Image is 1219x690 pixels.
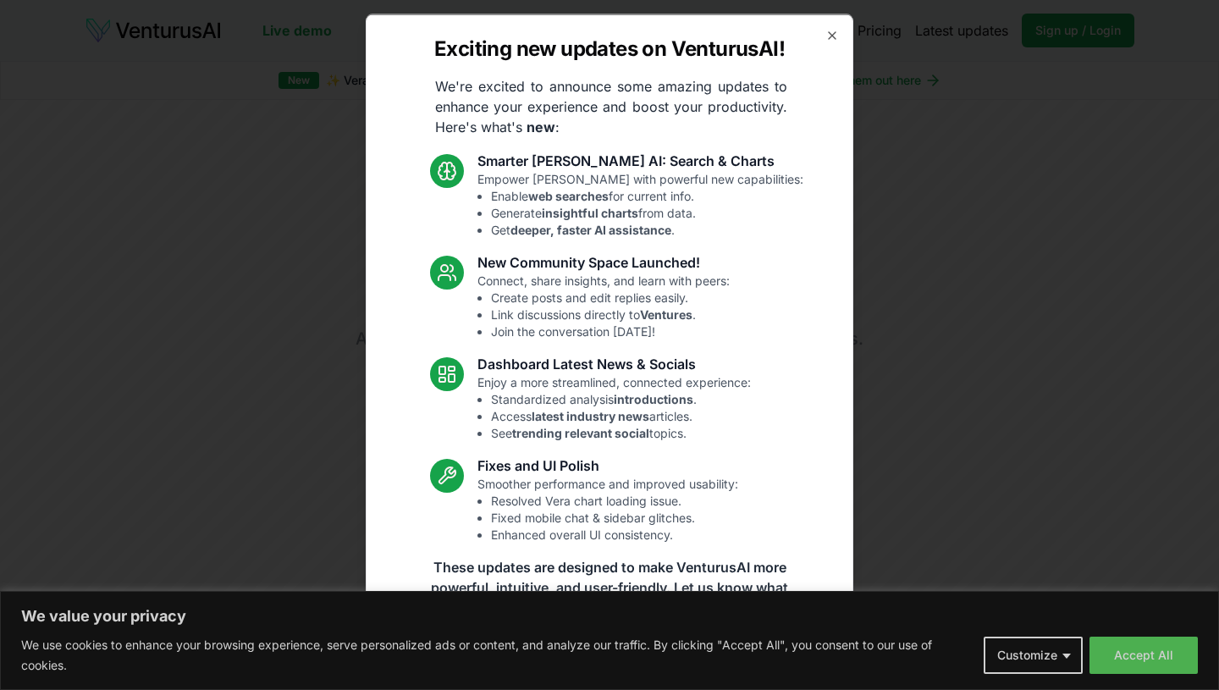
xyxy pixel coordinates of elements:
strong: Ventures [640,306,692,321]
li: Enhanced overall UI consistency. [491,526,738,543]
h3: Smarter [PERSON_NAME] AI: Search & Charts [477,150,803,170]
li: Create posts and edit replies easily. [491,289,730,306]
h3: Dashboard Latest News & Socials [477,353,751,373]
strong: web searches [528,188,609,202]
li: See topics. [491,424,751,441]
h2: Exciting new updates on VenturusAI! [434,35,785,62]
li: Access articles. [491,407,751,424]
h3: Fixes and UI Polish [477,455,738,475]
p: Smoother performance and improved usability: [477,475,738,543]
li: Join the conversation [DATE]! [491,323,730,339]
p: Enjoy a more streamlined, connected experience: [477,373,751,441]
strong: deeper, faster AI assistance [510,222,671,236]
li: Standardized analysis . [491,390,751,407]
strong: new [527,118,555,135]
strong: insightful charts [542,205,638,219]
a: Read the full announcement on our blog! [483,638,736,671]
li: Fixed mobile chat & sidebar glitches. [491,509,738,526]
li: Generate from data. [491,204,803,221]
p: These updates are designed to make VenturusAI more powerful, intuitive, and user-friendly. Let us... [420,556,799,617]
h3: New Community Space Launched! [477,251,730,272]
li: Get . [491,221,803,238]
li: Enable for current info. [491,187,803,204]
p: We're excited to announce some amazing updates to enhance your experience and boost your producti... [422,75,801,136]
li: Link discussions directly to . [491,306,730,323]
p: Empower [PERSON_NAME] with powerful new capabilities: [477,170,803,238]
strong: introductions [614,391,693,406]
p: Connect, share insights, and learn with peers: [477,272,730,339]
strong: latest industry news [532,408,649,422]
li: Resolved Vera chart loading issue. [491,492,738,509]
strong: trending relevant social [512,425,649,439]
